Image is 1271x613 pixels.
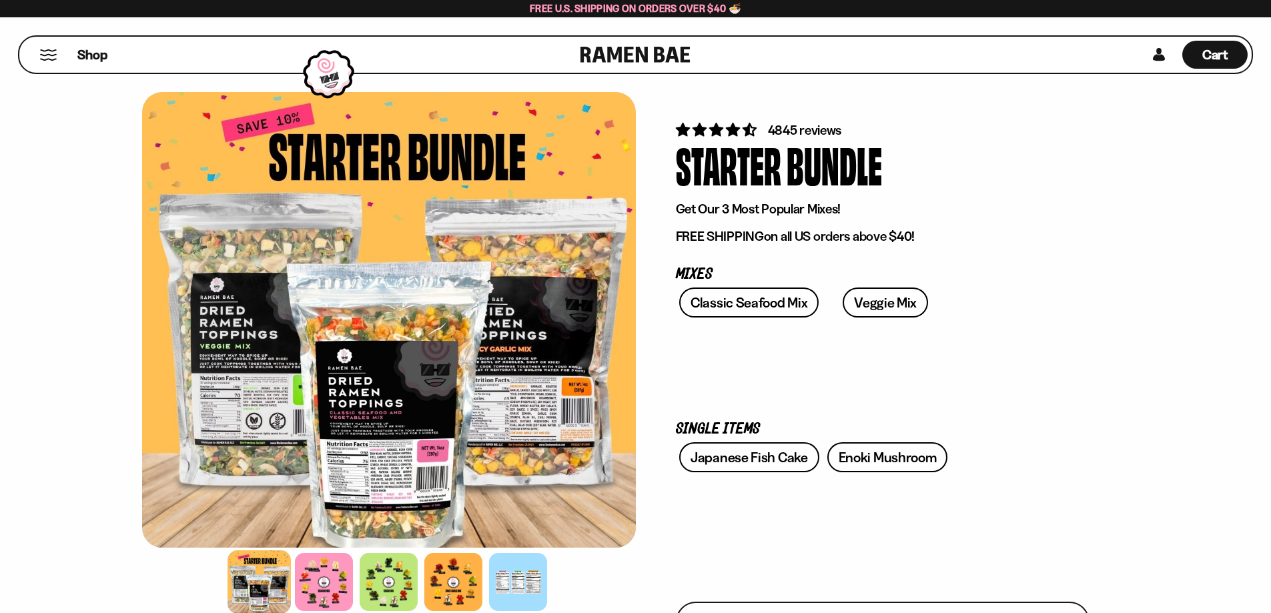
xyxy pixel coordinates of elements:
[77,46,107,64] span: Shop
[676,201,1090,217] p: Get Our 3 Most Popular Mixes!
[768,122,842,138] span: 4845 reviews
[676,228,764,244] strong: FREE SHIPPING
[676,139,781,189] div: Starter
[1202,47,1228,63] span: Cart
[827,442,948,472] a: Enoki Mushroom
[676,121,759,138] span: 4.71 stars
[530,2,741,15] span: Free U.S. Shipping on Orders over $40 🍜
[843,287,928,318] a: Veggie Mix
[39,49,57,61] button: Mobile Menu Trigger
[787,139,882,189] div: Bundle
[77,41,107,69] a: Shop
[676,423,1090,436] p: Single Items
[676,228,1090,245] p: on all US orders above $40!
[1182,37,1248,73] a: Cart
[679,442,819,472] a: Japanese Fish Cake
[679,287,819,318] a: Classic Seafood Mix
[676,268,1090,281] p: Mixes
